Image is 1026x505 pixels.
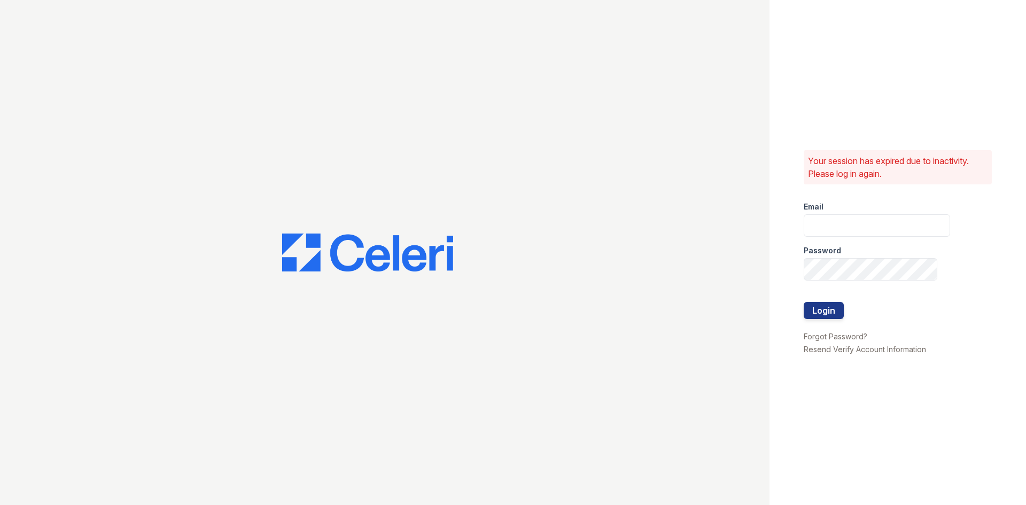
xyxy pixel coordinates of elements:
[804,345,926,354] a: Resend Verify Account Information
[282,234,453,272] img: CE_Logo_Blue-a8612792a0a2168367f1c8372b55b34899dd931a85d93a1a3d3e32e68fde9ad4.png
[804,332,867,341] a: Forgot Password?
[804,245,841,256] label: Password
[804,302,844,319] button: Login
[808,154,988,180] p: Your session has expired due to inactivity. Please log in again.
[804,201,823,212] label: Email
